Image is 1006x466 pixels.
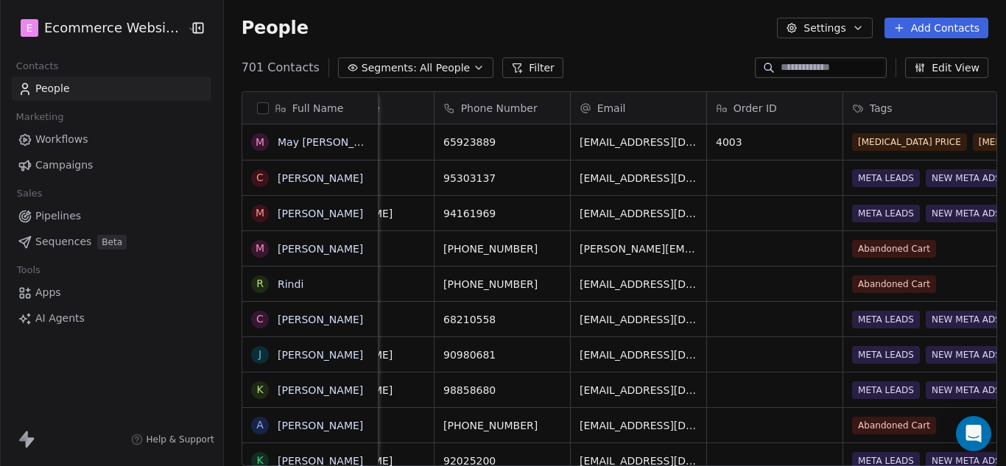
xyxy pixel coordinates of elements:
a: [PERSON_NAME] [278,314,363,325]
a: SequencesBeta [12,230,211,254]
span: Marketing [10,106,70,128]
button: Filter [502,57,563,78]
span: [PERSON_NAME] [307,347,425,362]
a: AI Agents [12,306,211,331]
span: META LEADS [852,381,920,399]
a: May [PERSON_NAME] [PERSON_NAME] [278,136,476,148]
span: People [35,81,70,96]
span: Abandoned Cart [852,417,936,434]
span: Ecommerce Website Builder [44,18,183,38]
a: [PERSON_NAME] [278,384,363,396]
div: Email [571,92,706,124]
button: Settings [777,18,872,38]
div: C [256,311,264,327]
div: K [256,382,263,398]
span: [PHONE_NUMBER] [443,241,561,256]
div: C [256,170,264,186]
span: All People [420,60,470,76]
a: Pipelines [12,204,211,228]
span: Tang [307,171,425,186]
span: [PERSON_NAME] [307,206,425,221]
span: Help & Support [146,434,214,445]
a: Help & Support [131,434,214,445]
span: META LEADS [852,169,920,187]
div: Open Intercom Messenger [956,416,991,451]
div: A [256,417,264,433]
span: Abandoned Cart [852,275,936,293]
div: R [256,276,264,292]
span: Full Name [292,101,344,116]
span: Segments: [362,60,417,76]
span: 68210558 [443,312,561,327]
button: Add Contacts [884,18,988,38]
span: 95303137 [443,171,561,186]
span: Apps [35,285,61,300]
span: Workflows [35,132,88,147]
span: [EMAIL_ADDRESS][DOMAIN_NAME] [580,312,697,327]
span: [PERSON_NAME] [307,383,425,398]
button: EEcommerce Website Builder [18,15,177,40]
span: Tang [307,135,425,149]
span: META LEADS [852,346,920,364]
span: 90980681 [443,347,561,362]
span: Pipelines [35,208,81,224]
div: J [258,347,261,362]
span: Email [597,101,626,116]
span: Order ID [734,101,777,116]
div: Order ID [707,92,843,124]
span: [EMAIL_ADDRESS][DOMAIN_NAME] [580,383,697,398]
a: [PERSON_NAME] [278,420,363,431]
span: 98858680 [443,383,561,398]
span: Campaigns [35,158,93,173]
div: m [256,205,264,221]
div: Phone Number [435,92,570,124]
a: Rindi [278,278,303,290]
a: Apps [12,280,211,305]
span: [EMAIL_ADDRESS][DOMAIN_NAME] [580,135,697,149]
span: Sequences [35,234,91,250]
span: People [242,17,309,39]
span: AI Agents [35,311,85,326]
span: Siu [307,312,425,327]
span: E [27,21,33,35]
span: 4003 [716,135,834,149]
a: People [12,77,211,101]
a: Campaigns [12,153,211,177]
span: [EMAIL_ADDRESS][DOMAIN_NAME] [580,418,697,433]
a: [PERSON_NAME] [278,349,363,361]
div: M [256,135,264,150]
div: M [256,241,264,256]
a: [PERSON_NAME] [278,243,363,255]
span: [PHONE_NUMBER] [443,277,561,292]
span: META LEADS [852,205,920,222]
span: [EMAIL_ADDRESS][DOMAIN_NAME] [580,347,697,362]
a: [PERSON_NAME] [278,208,363,219]
span: Contacts [10,55,65,77]
span: [EMAIL_ADDRESS][DOMAIN_NAME] [580,171,697,186]
span: [MEDICAL_DATA] PRICE [852,133,967,151]
span: [PHONE_NUMBER] [443,418,561,433]
span: Beta [97,235,127,250]
a: Workflows [12,127,211,152]
button: Edit View [905,57,988,78]
span: Abandoned Cart [852,240,936,258]
span: META LEADS [852,311,920,328]
div: Full Name [242,92,378,124]
span: Sales [10,183,49,205]
span: [PERSON_NAME][EMAIL_ADDRESS][DOMAIN_NAME] [580,241,697,256]
span: 65923889 [443,135,561,149]
a: [PERSON_NAME] [278,172,363,184]
span: Tools [10,259,46,281]
span: 94161969 [443,206,561,221]
span: [EMAIL_ADDRESS][DOMAIN_NAME] [580,206,697,221]
span: 701 Contacts [242,59,320,77]
span: Tags [870,101,893,116]
span: [EMAIL_ADDRESS][DOMAIN_NAME] [580,277,697,292]
span: Phone Number [461,101,538,116]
